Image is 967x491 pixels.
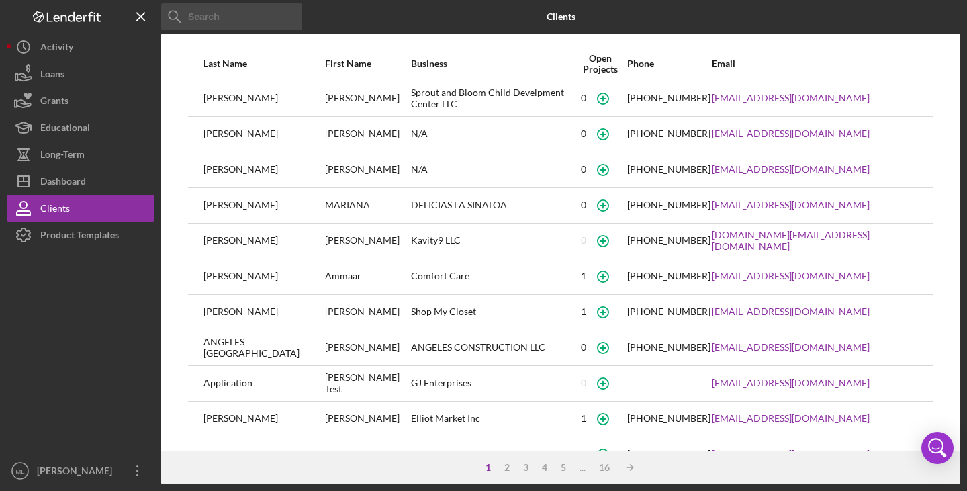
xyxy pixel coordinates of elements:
[161,3,302,30] input: Search
[7,168,154,195] a: Dashboard
[40,34,73,64] div: Activity
[535,462,554,473] div: 4
[203,260,324,294] div: [PERSON_NAME]
[203,118,324,151] div: [PERSON_NAME]
[712,306,870,317] a: [EMAIL_ADDRESS][DOMAIN_NAME]
[325,224,410,258] div: [PERSON_NAME]
[411,438,574,472] div: Example Business
[40,168,86,198] div: Dashboard
[40,141,85,171] div: Long-Term
[581,271,586,281] div: 1
[325,82,410,116] div: [PERSON_NAME]
[203,438,324,472] div: B
[581,199,586,210] div: 0
[411,58,574,69] div: Business
[627,199,710,210] div: [PHONE_NUMBER]
[325,402,410,436] div: [PERSON_NAME]
[325,367,410,400] div: [PERSON_NAME] Test
[627,128,710,139] div: [PHONE_NUMBER]
[325,331,410,365] div: [PERSON_NAME]
[203,153,324,187] div: [PERSON_NAME]
[581,377,586,388] div: 0
[7,114,154,141] button: Educational
[325,58,410,69] div: First Name
[575,53,626,75] div: Open Projects
[411,260,574,294] div: Comfort Care
[7,60,154,87] button: Loans
[627,235,710,246] div: [PHONE_NUMBER]
[627,164,710,175] div: [PHONE_NUMBER]
[203,402,324,436] div: [PERSON_NAME]
[554,462,573,473] div: 5
[712,449,870,459] a: [EMAIL_ADDRESS][DOMAIN_NAME]
[547,11,575,22] b: Clients
[203,58,324,69] div: Last Name
[325,153,410,187] div: [PERSON_NAME]
[573,462,592,473] div: ...
[15,467,25,475] text: ML
[581,342,586,353] div: 0
[581,413,586,424] div: 1
[581,164,586,175] div: 0
[325,118,410,151] div: [PERSON_NAME]
[325,296,410,329] div: [PERSON_NAME]
[581,306,586,317] div: 1
[627,449,710,459] div: [PHONE_NUMBER]
[479,462,498,473] div: 1
[34,457,121,488] div: [PERSON_NAME]
[411,331,574,365] div: ANGELES CONSTRUCTION LLC
[712,128,870,139] a: [EMAIL_ADDRESS][DOMAIN_NAME]
[203,224,324,258] div: [PERSON_NAME]
[411,224,574,258] div: Kavity9 LLC
[325,189,410,222] div: MARIANA
[627,306,710,317] div: [PHONE_NUMBER]
[712,377,870,388] a: [EMAIL_ADDRESS][DOMAIN_NAME]
[712,164,870,175] a: [EMAIL_ADDRESS][DOMAIN_NAME]
[581,449,586,459] div: 0
[411,118,574,151] div: N/A
[7,87,154,114] a: Grants
[712,413,870,424] a: [EMAIL_ADDRESS][DOMAIN_NAME]
[411,402,574,436] div: Elliot Market Inc
[411,189,574,222] div: DELICIAS LA SINALOA
[712,58,918,69] div: Email
[7,34,154,60] button: Activity
[7,141,154,168] button: Long-Term
[203,189,324,222] div: [PERSON_NAME]
[627,342,710,353] div: [PHONE_NUMBER]
[40,114,90,144] div: Educational
[203,82,324,116] div: [PERSON_NAME]
[712,342,870,353] a: [EMAIL_ADDRESS][DOMAIN_NAME]
[627,58,710,69] div: Phone
[203,331,324,365] div: ANGELES [GEOGRAPHIC_DATA]
[7,222,154,249] button: Product Templates
[712,271,870,281] a: [EMAIL_ADDRESS][DOMAIN_NAME]
[712,93,870,103] a: [EMAIL_ADDRESS][DOMAIN_NAME]
[411,153,574,187] div: N/A
[203,367,324,400] div: Application
[40,87,68,118] div: Grants
[516,462,535,473] div: 3
[627,271,710,281] div: [PHONE_NUMBER]
[592,462,616,473] div: 16
[411,82,574,116] div: Sprout and Bloom Child Develpment Center LLC
[921,432,954,464] div: Open Intercom Messenger
[40,222,119,252] div: Product Templates
[7,195,154,222] button: Clients
[627,413,710,424] div: [PHONE_NUMBER]
[40,60,64,91] div: Loans
[581,93,586,103] div: 0
[581,235,586,246] div: 0
[498,462,516,473] div: 2
[581,128,586,139] div: 0
[712,230,918,251] a: [DOMAIN_NAME][EMAIL_ADDRESS][DOMAIN_NAME]
[7,457,154,484] button: ML[PERSON_NAME]
[411,367,574,400] div: GJ Enterprises
[325,438,410,472] div: Grace
[627,93,710,103] div: [PHONE_NUMBER]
